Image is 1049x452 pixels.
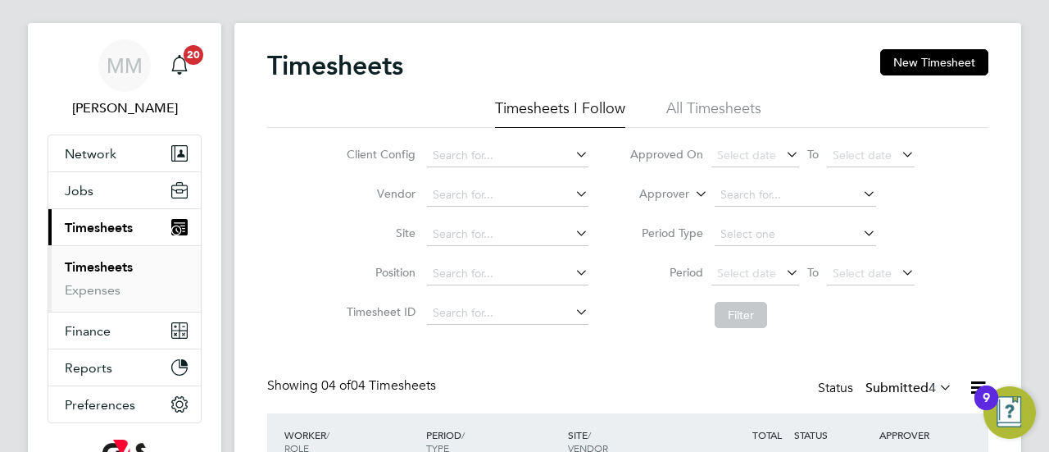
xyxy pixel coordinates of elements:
button: Timesheets [48,209,201,245]
span: Select date [717,148,776,162]
span: To [802,144,824,165]
input: Search for... [427,263,588,285]
button: Finance [48,313,201,349]
span: 4 [929,380,936,396]
span: 04 Timesheets [321,377,436,394]
label: Position [342,265,416,280]
label: Timesheet ID [342,304,416,319]
span: Reports [65,360,112,376]
input: Search for... [427,184,588,207]
div: APPROVER [875,420,960,450]
label: Approved On [629,147,703,162]
input: Search for... [715,184,876,207]
div: Status [818,377,956,400]
button: Network [48,135,201,171]
span: Select date [833,266,892,281]
a: Expenses [65,282,120,298]
label: Period Type [629,226,703,240]
label: Vendor [342,186,416,201]
span: TOTAL [752,428,782,441]
span: Select date [717,266,776,281]
a: Timesheets [65,259,133,275]
input: Search for... [427,144,588,167]
span: / [326,428,329,441]
span: / [461,428,465,441]
li: Timesheets I Follow [495,98,625,128]
span: Timesheets [65,220,133,235]
label: Period [629,265,703,280]
div: STATUS [790,420,875,450]
button: Reports [48,349,201,386]
span: Select date [833,148,892,162]
span: Finance [65,323,111,339]
div: 9 [983,398,990,419]
input: Select one [715,223,876,246]
li: All Timesheets [666,98,761,128]
a: 20 [163,39,196,92]
label: Client Config [342,147,416,162]
span: / [588,428,591,441]
button: Filter [715,302,767,328]
span: Jobs [65,183,93,199]
span: MM [107,55,143,76]
h2: Timesheets [267,49,403,82]
label: Submitted [865,380,952,396]
span: Preferences [65,397,135,413]
span: Network [65,146,116,162]
input: Search for... [427,223,588,246]
label: Approver [615,186,689,203]
label: Site [342,226,416,240]
a: MM[PERSON_NAME] [48,39,202,118]
span: To [802,262,824,283]
button: New Timesheet [880,49,988,75]
input: Search for... [427,302,588,325]
button: Preferences [48,386,201,422]
div: Showing [267,377,439,395]
div: Timesheets [48,245,201,312]
span: 04 of [321,377,351,394]
button: Open Resource Center, 9 new notifications [983,386,1036,439]
button: Jobs [48,172,201,208]
span: Monique Maussant [48,98,202,118]
span: 20 [184,45,203,65]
